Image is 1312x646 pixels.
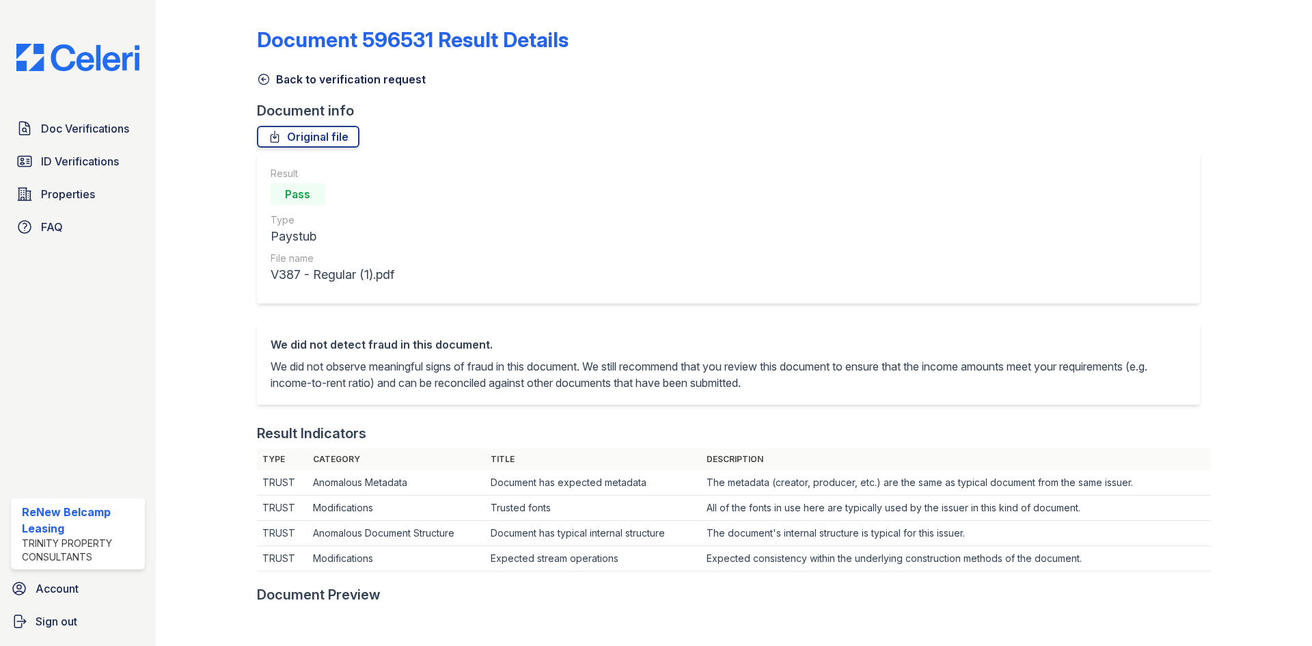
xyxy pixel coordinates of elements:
[257,27,569,52] a: Document 596531 Result Details
[11,115,145,142] a: Doc Verifications
[701,521,1211,546] td: The document's internal structure is typical for this issuer.
[485,448,701,470] th: Title
[36,613,77,630] span: Sign out
[11,180,145,208] a: Properties
[41,186,95,202] span: Properties
[257,521,308,546] td: TRUST
[257,470,308,496] td: TRUST
[11,148,145,175] a: ID Verifications
[485,470,701,496] td: Document has expected metadata
[257,424,366,443] div: Result Indicators
[22,504,139,537] div: ReNew Belcamp Leasing
[307,521,485,546] td: Anomalous Document Structure
[257,496,308,521] td: TRUST
[485,521,701,546] td: Document has typical internal structure
[5,44,150,71] img: CE_Logo_Blue-a8612792a0a2168367f1c8372b55b34899dd931a85d93a1a3d3e32e68fde9ad4.png
[701,496,1211,521] td: All of the fonts in use here are typically used by the issuer in this kind of document.
[257,585,381,604] div: Document Preview
[257,546,308,571] td: TRUST
[701,448,1211,470] th: Description
[307,448,485,470] th: Category
[5,575,150,602] a: Account
[307,546,485,571] td: Modifications
[271,227,394,246] div: Paystub
[11,213,145,241] a: FAQ
[701,470,1211,496] td: The metadata (creator, producer, etc.) are the same as typical document from the same issuer.
[41,219,63,235] span: FAQ
[271,167,394,180] div: Result
[485,496,701,521] td: Trusted fonts
[701,546,1211,571] td: Expected consistency within the underlying construction methods of the document.
[257,126,359,148] a: Original file
[271,183,325,205] div: Pass
[22,537,139,564] div: Trinity Property Consultants
[5,608,150,635] a: Sign out
[271,252,394,265] div: File name
[307,496,485,521] td: Modifications
[271,213,394,227] div: Type
[485,546,701,571] td: Expected stream operations
[271,265,394,284] div: V387 - Regular (1).pdf
[257,71,426,88] a: Back to verification request
[271,336,1186,353] div: We did not detect fraud in this document.
[36,580,79,597] span: Account
[271,358,1186,391] p: We did not observe meaningful signs of fraud in this document. We still recommend that you review...
[257,448,308,470] th: Type
[307,470,485,496] td: Anomalous Metadata
[257,101,1211,120] div: Document info
[41,120,129,137] span: Doc Verifications
[41,153,119,170] span: ID Verifications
